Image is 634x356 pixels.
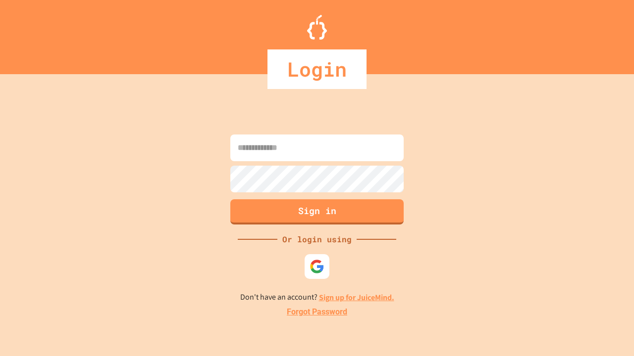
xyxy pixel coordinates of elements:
[592,316,624,346] iframe: chat widget
[267,49,367,89] div: Login
[230,199,404,224] button: Sign in
[310,259,324,274] img: google-icon.svg
[307,15,327,40] img: Logo.svg
[277,233,357,245] div: Or login using
[240,291,394,304] p: Don't have an account?
[319,292,394,303] a: Sign up for JuiceMind.
[287,306,347,318] a: Forgot Password
[552,273,624,315] iframe: chat widget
